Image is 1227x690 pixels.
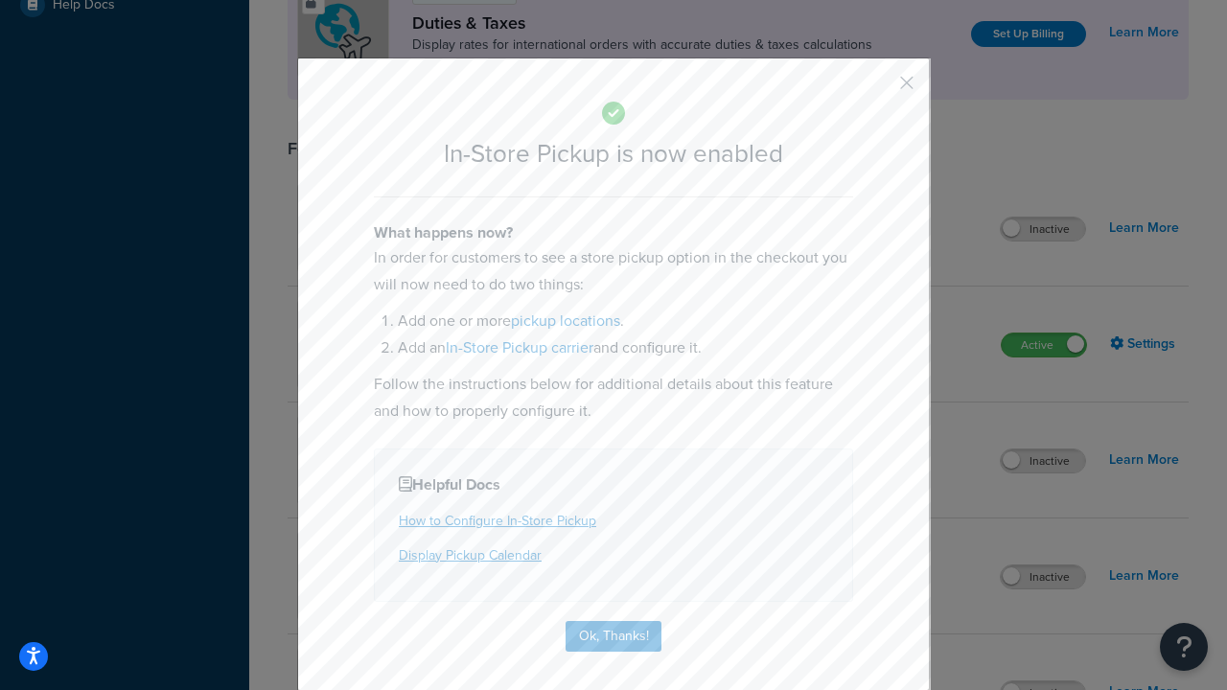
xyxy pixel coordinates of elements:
li: Add an and configure it. [398,334,853,361]
p: In order for customers to see a store pickup option in the checkout you will now need to do two t... [374,244,853,298]
h2: In-Store Pickup is now enabled [374,140,853,168]
a: How to Configure In-Store Pickup [399,511,596,531]
li: Add one or more . [398,308,853,334]
button: Ok, Thanks! [566,621,661,652]
a: In-Store Pickup carrier [446,336,593,358]
a: pickup locations [511,310,620,332]
p: Follow the instructions below for additional details about this feature and how to properly confi... [374,371,853,425]
a: Display Pickup Calendar [399,545,542,565]
h4: What happens now? [374,221,853,244]
h4: Helpful Docs [399,473,828,496]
